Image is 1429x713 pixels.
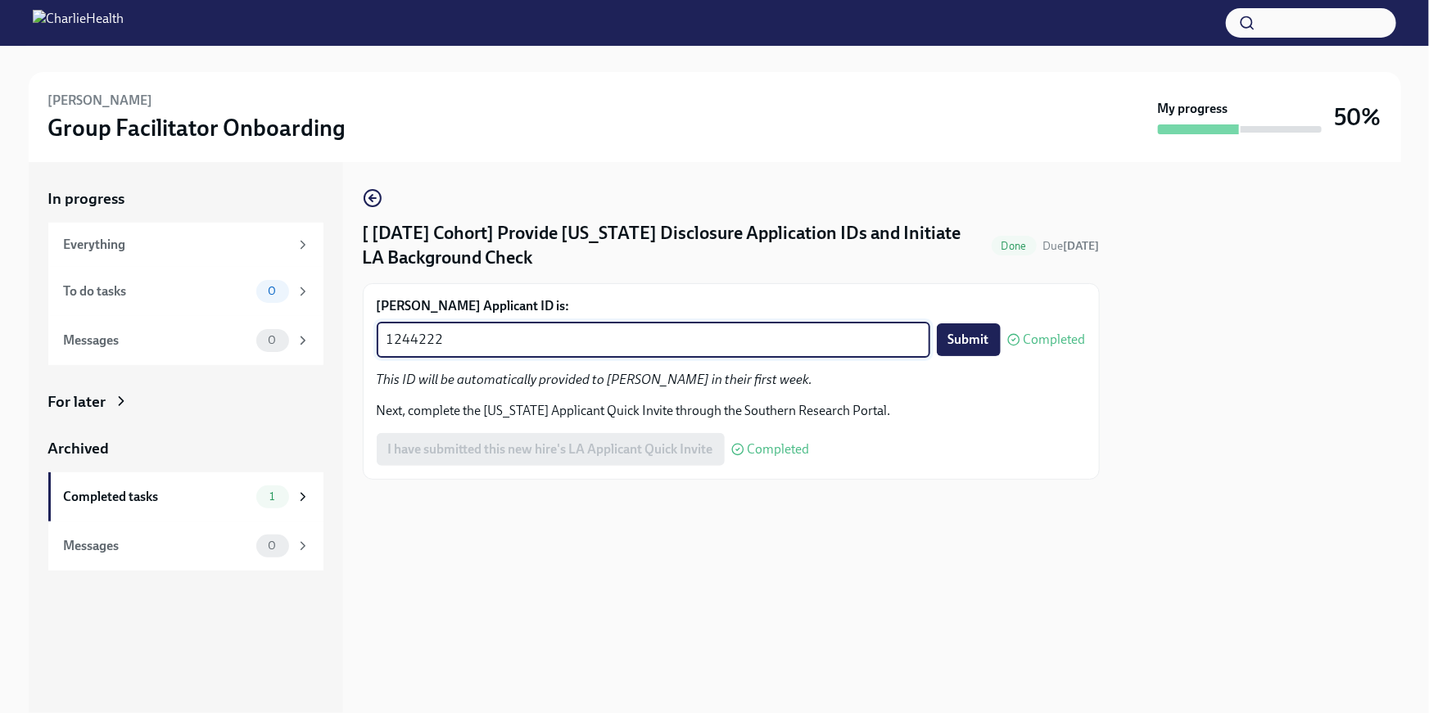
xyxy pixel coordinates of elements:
span: Due [1043,239,1100,253]
span: Completed [1024,333,1086,346]
div: Completed tasks [64,488,250,506]
a: To do tasks0 [48,267,323,316]
div: Messages [64,537,250,555]
span: Done [992,240,1037,252]
span: 0 [258,285,286,297]
h6: [PERSON_NAME] [48,92,153,110]
a: For later [48,391,323,413]
h3: Group Facilitator Onboarding [48,113,346,142]
h4: [ [DATE] Cohort] Provide [US_STATE] Disclosure Application IDs and Initiate LA Background Check [363,221,985,270]
div: Everything [64,236,289,254]
label: [PERSON_NAME] Applicant ID is: [377,297,1086,315]
h3: 50% [1335,102,1382,132]
em: This ID will be automatically provided to [PERSON_NAME] in their first week. [377,372,813,387]
span: 1 [260,490,284,503]
a: Completed tasks1 [48,472,323,521]
p: Next, complete the [US_STATE] Applicant Quick Invite through the Southern Research Portal. [377,402,1086,420]
strong: My progress [1158,100,1228,118]
a: Archived [48,438,323,459]
a: Messages0 [48,316,323,365]
span: 0 [258,334,286,346]
div: To do tasks [64,282,250,300]
span: 0 [258,539,286,552]
span: Submit [948,332,989,348]
div: Messages [64,332,250,350]
img: CharlieHealth [33,10,124,36]
strong: [DATE] [1064,239,1100,253]
button: Submit [937,323,1001,356]
a: Everything [48,223,323,267]
div: For later [48,391,106,413]
span: Completed [748,443,810,456]
textarea: 1244222 [387,330,920,350]
span: August 20th, 2025 10:00 [1043,238,1100,254]
a: Messages0 [48,521,323,571]
a: In progress [48,188,323,210]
